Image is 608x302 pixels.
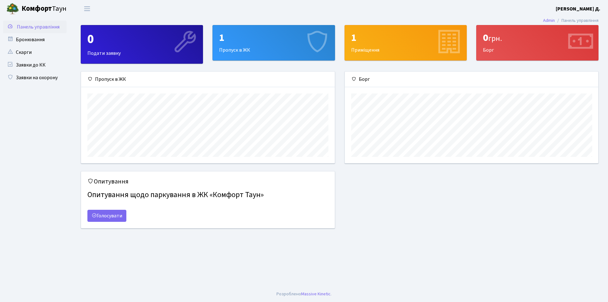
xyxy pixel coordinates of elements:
[17,23,60,30] span: Панель управління
[276,291,301,297] a: Розроблено
[276,291,332,298] div: .
[81,72,335,87] div: Пропуск в ЖК
[87,210,126,222] a: Голосувати
[22,3,52,14] b: Комфорт
[345,25,466,60] div: Приміщення
[219,32,328,44] div: 1
[556,5,600,12] b: [PERSON_NAME] Д.
[3,21,66,33] a: Панель управління
[87,188,328,202] h4: Опитування щодо паркування в ЖК «Комфорт Таун»
[555,17,598,24] li: Панель управління
[22,3,66,14] span: Таун
[79,3,95,14] button: Переключити навігацію
[351,32,460,44] div: 1
[3,71,66,84] a: Заявки на охорону
[556,5,600,13] a: [PERSON_NAME] Д.
[81,25,203,63] div: Подати заявку
[87,32,196,47] div: 0
[81,25,203,64] a: 0Подати заявку
[488,33,502,44] span: грн.
[6,3,19,15] img: logo.png
[212,25,335,61] a: 1Пропуск в ЖК
[345,25,467,61] a: 1Приміщення
[301,291,331,297] a: Massive Kinetic
[534,14,608,27] nav: breadcrumb
[87,178,328,185] h5: Опитування
[3,59,66,71] a: Заявки до КК
[345,72,598,87] div: Борг
[3,46,66,59] a: Скарги
[483,32,592,44] div: 0
[3,33,66,46] a: Бронювання
[477,25,598,60] div: Борг
[213,25,334,60] div: Пропуск в ЖК
[543,17,555,24] a: Admin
